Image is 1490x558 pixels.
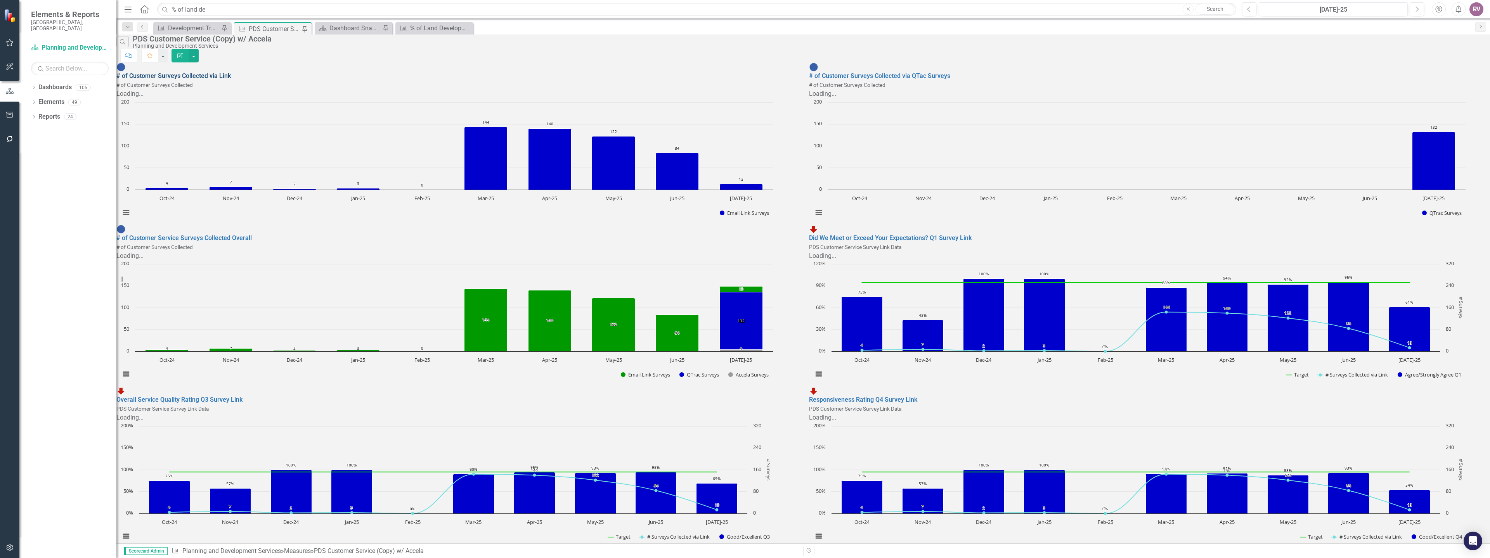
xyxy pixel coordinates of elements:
text: 75% [165,473,173,479]
text: 0% [1102,344,1108,349]
text: Jan-25 [1037,356,1052,363]
span: Elements & Reports [31,10,109,19]
a: Overall Service Quality Rating Q3 Survey Link [116,396,243,403]
a: Development Trends [155,23,219,33]
text: 13 [1407,340,1412,346]
path: Oct-24, 4. Email Link Surveys. [146,350,189,352]
text: 0% [819,347,826,354]
a: Planning and Development Services [31,43,109,52]
div: Double-Click to Edit [809,62,1490,225]
div: Chart. Highcharts interactive chart. [116,422,797,548]
svg: Interactive chart [809,98,1469,225]
text: 2 [982,343,985,349]
div: Double-Click to Edit [809,386,1490,548]
text: [DATE]-25 [1422,195,1445,202]
svg: Interactive chart [116,98,777,225]
text: 160 [1446,466,1454,473]
text: 2 [293,346,296,351]
text: 150 [121,282,129,289]
text: [DATE]-25 [730,356,752,363]
text: 84 [654,483,658,488]
text: 100% [347,462,357,468]
path: Jan-25, 3. Email Link Surveys. [337,350,380,352]
text: 122 [1284,472,1291,478]
text: 3 [1043,343,1045,348]
text: 100% [1039,271,1049,276]
path: Dec-24, 100. Agree/Strongly Agree Q1. [963,279,1005,352]
path: Oct-24, 75. Good/Excellent Q3. [149,480,190,513]
text: Jun-25 [669,195,684,202]
button: Show Agree/Strongly Agree Q1 [1398,371,1462,378]
text: 3 [357,181,359,186]
text: 4 [861,342,863,348]
path: Jul-25, 13. # Surveys Collected via Link. [1408,346,1411,349]
text: Feb-25 [414,356,430,363]
text: 84 [675,330,679,335]
path: Jun-25, 84. Email Link Surveys. [656,315,699,352]
path: Jul-25, 13. Email Link Surveys. [720,287,763,292]
button: Show # Surveys Collected via Link [1332,533,1403,540]
text: Oct-24 [159,195,175,202]
text: 100% [121,466,133,473]
a: # of Customer Surveys Collected via Link [116,72,231,79]
div: Loading... [809,90,1490,98]
text: May-25 [1298,195,1315,202]
path: Oct-24, 75. Agree/Strongly Agree Q1. [842,297,883,352]
text: 320 [753,422,761,429]
text: 50 [124,325,129,332]
text: 144 [1163,304,1170,310]
path: Jul-25, 132. QTrac Surveys. [1412,132,1455,190]
text: 160 [1446,304,1454,311]
g: Target, series 1 of 3. Line with 10 data points. Y axis, values. [861,470,1411,473]
path: Jun-25, 95. Good/Excellent Q3. [636,472,677,513]
path: Apr-25, 140. Email Link Surveys. [528,128,572,190]
a: # of Customer Surveys Collected via QTac Surveys [809,72,950,79]
a: Planning and Development Services [182,547,281,555]
small: PDS Customer Service Survey Link Data [809,244,901,250]
text: Dec-24 [976,356,992,363]
a: Measures [284,547,311,555]
div: 24 [64,114,76,120]
text: 240 [753,444,761,451]
text: 50 [124,164,129,171]
path: Feb-25, 0. # Surveys Collected via Link. [1104,350,1107,353]
text: 140 [1223,306,1230,311]
button: Show Good/Excellent Q4 [1412,533,1462,540]
text: Mar-25 [1170,195,1187,202]
button: View chart menu, Chart [813,207,824,218]
path: Jun-25, 84. Email Link Surveys. [656,153,699,190]
div: Loading... [116,413,797,422]
button: Show QTrac Surveys [1422,209,1462,216]
text: May-25 [1280,356,1296,363]
a: Responsiveness Rating Q4 Survey Link [809,396,917,403]
button: Show # Surveys Collected via Link [639,533,711,540]
div: Dashboard Snapshot [329,23,381,33]
div: Open Intercom Messenger [1464,532,1482,550]
path: May-25, 122. # Surveys Collected via Link. [1287,317,1290,320]
path: Oct-24, 75. Good/Excellent Q4. [842,480,883,513]
text: Nov-24 [223,195,239,202]
text: 43% [919,313,927,318]
path: Apr-25, 140. # Surveys Collected via Link. [533,474,536,477]
path: Jul-25, 13. Email Link Surveys. [720,184,763,190]
text: May-25 [605,356,622,363]
text: Jun-25 [1341,356,1356,363]
svg: Interactive chart [809,260,1469,386]
text: 0 [819,185,822,192]
text: 200 [121,260,129,267]
text: 132 [738,318,745,323]
input: Search Below... [31,62,109,75]
button: View chart menu, Chart [813,531,824,542]
img: Below Plan [809,386,818,396]
text: 200% [121,422,133,429]
path: Dec-24, 100. Good/Excellent Q3. [271,470,312,513]
text: 140 [531,468,538,473]
text: 100 [121,304,129,311]
path: Mar-25, 144. # Surveys Collected via Link. [1165,311,1168,314]
div: Double-Click to Edit [116,225,797,387]
div: Chart. Highcharts interactive chart. [809,260,1490,386]
text: 69% [713,476,721,481]
text: 140 [546,121,553,126]
text: 84 [1346,321,1351,326]
text: 7 [230,346,232,351]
